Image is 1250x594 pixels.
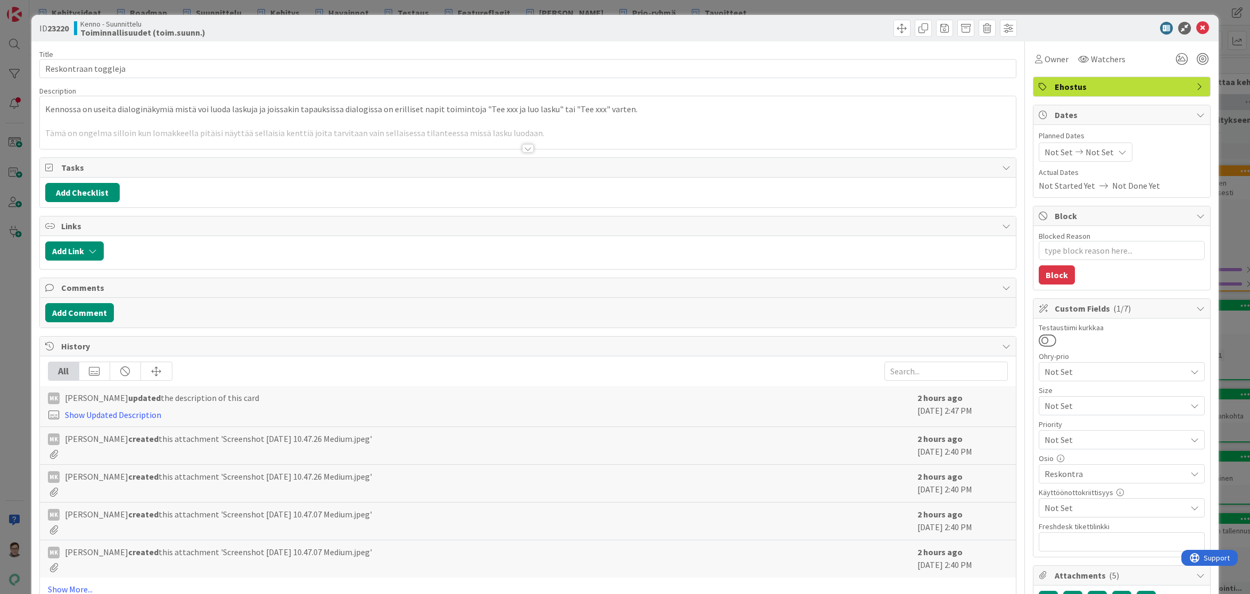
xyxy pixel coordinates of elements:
span: ( 5 ) [1109,570,1119,581]
div: Size [1039,387,1205,394]
span: Attachments [1055,569,1191,582]
button: Add Checklist [45,183,120,202]
button: Block [1039,265,1075,285]
span: Owner [1045,53,1069,65]
span: ( 1/7 ) [1113,303,1131,314]
span: Watchers [1091,53,1125,65]
b: created [128,433,159,444]
span: Tasks [61,161,997,174]
span: ID [39,22,69,35]
span: Not Started Yet [1039,179,1095,192]
input: type card name here... [39,59,1017,78]
span: Not Set [1045,398,1181,413]
span: Kenno - Suunnittelu [80,20,205,28]
span: Custom Fields [1055,302,1191,315]
b: 2 hours ago [917,471,963,482]
div: Freshdesk tikettilinkki [1039,523,1205,530]
b: Toiminnallisuudet (toim.suunn.) [80,28,205,37]
span: Support [22,2,48,14]
span: Not Set [1045,146,1073,158]
input: Search... [884,362,1008,381]
span: Not Set [1045,364,1181,379]
span: [PERSON_NAME] this attachment 'Screenshot [DATE] 10.47.07 Medium.jpeg' [65,546,372,558]
span: Ehostus [1055,80,1191,93]
span: [PERSON_NAME] the description of this card [65,391,259,404]
b: 2 hours ago [917,392,963,403]
p: Kennossa on useita dialoginäkymiä mistä voi luoda laskuja ja joissakin tapauksissa dialogissa on ... [45,103,1011,115]
div: MK [48,547,60,558]
span: Links [61,220,997,232]
div: [DATE] 2:40 PM [917,432,1008,459]
label: Blocked Reason [1039,231,1090,241]
b: created [128,509,159,520]
div: Testaustiimi kurkkaa [1039,324,1205,331]
span: History [61,340,997,353]
div: [DATE] 2:40 PM [917,470,1008,497]
span: [PERSON_NAME] this attachment 'Screenshot [DATE] 10.47.26 Medium.jpeg' [65,470,372,483]
b: created [128,471,159,482]
b: 23220 [47,23,69,34]
span: Not Set [1045,432,1181,447]
span: Reskontra [1045,467,1186,480]
span: Not Set [1086,146,1114,158]
div: Ohry-prio [1039,353,1205,360]
div: Käyttöönottokriittisyys [1039,489,1205,496]
b: updated [128,392,161,403]
span: Description [39,86,76,96]
div: All [48,362,79,380]
span: Actual Dates [1039,167,1205,178]
div: MK [48,509,60,521]
b: 2 hours ago [917,433,963,444]
div: Osio [1039,455,1205,462]
span: [PERSON_NAME] this attachment 'Screenshot [DATE] 10.47.07 Medium.jpeg' [65,508,372,521]
button: Add Comment [45,303,114,322]
div: [DATE] 2:40 PM [917,546,1008,572]
span: Not Done Yet [1112,179,1160,192]
div: MK [48,392,60,404]
a: Show Updated Description [65,409,161,420]
div: Priority [1039,421,1205,428]
span: Not Set [1045,501,1186,514]
div: MK [48,433,60,445]
div: MK [48,471,60,483]
span: Dates [1055,108,1191,121]
span: [PERSON_NAME] this attachment 'Screenshot [DATE] 10.47.26 Medium.jpeg' [65,432,372,445]
div: [DATE] 2:47 PM [917,391,1008,421]
span: Block [1055,210,1191,222]
div: [DATE] 2:40 PM [917,508,1008,534]
b: 2 hours ago [917,547,963,557]
span: Planned Dates [1039,130,1205,141]
span: Comments [61,281,997,294]
b: 2 hours ago [917,509,963,520]
button: Add Link [45,241,104,261]
label: Title [39,49,53,59]
b: created [128,547,159,557]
